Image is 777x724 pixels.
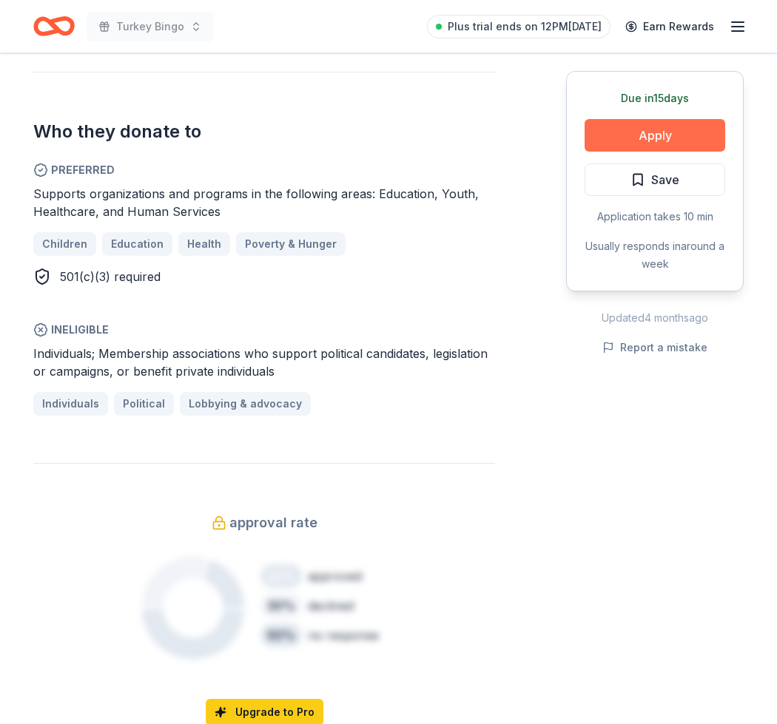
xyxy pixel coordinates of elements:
div: 50 % [260,623,302,647]
span: Children [42,235,87,253]
div: Due in 15 days [585,89,725,107]
span: Poverty & Hunger [245,235,337,253]
div: declined [308,597,354,615]
span: Education [111,235,164,253]
div: 30 % [260,594,302,618]
a: Children [33,232,96,256]
span: 501(c)(3) required [60,269,161,284]
span: Ineligible [33,321,495,339]
div: no response [308,626,379,644]
a: Plus trial ends on 12PM[DATE] [427,15,610,38]
a: Poverty & Hunger [236,232,346,256]
span: Plus trial ends on 12PM[DATE] [448,18,602,35]
div: Application takes 10 min [585,208,725,226]
span: approval rate [229,511,317,535]
span: Health [187,235,221,253]
span: Political [123,395,165,413]
a: Home [33,9,75,44]
a: Political [114,392,174,416]
button: Turkey Bingo [87,12,214,41]
button: Report a mistake [602,339,707,356]
h2: Who they donate to [33,120,495,143]
span: Supports organizations and programs in the following areas: Education, Youth, Healthcare, and Hum... [33,186,479,219]
a: Education [102,232,172,256]
span: Individuals; Membership associations who support political candidates, legislation or campaigns, ... [33,346,488,379]
button: Apply [585,119,725,152]
div: Usually responds in around a week [585,237,725,273]
span: Turkey Bingo [116,18,184,35]
span: Preferred [33,161,495,179]
button: Save [585,163,725,196]
a: Earn Rewards [616,13,723,40]
a: Health [178,232,230,256]
div: 20 % [260,564,302,588]
div: Updated 4 months ago [566,309,744,327]
span: Individuals [42,395,99,413]
div: approved [308,567,362,585]
span: Save [651,170,679,189]
span: Lobbying & advocacy [189,395,302,413]
a: Lobbying & advocacy [180,392,311,416]
a: Individuals [33,392,108,416]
